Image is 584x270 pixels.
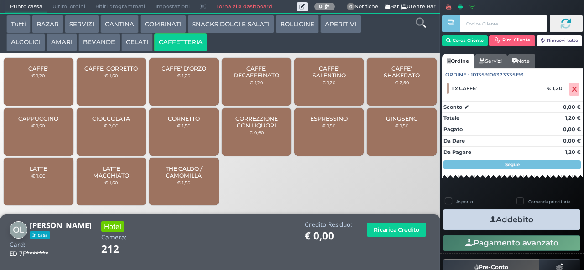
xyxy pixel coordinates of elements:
[250,80,263,85] small: € 1,20
[319,3,323,10] b: 0
[563,138,581,144] strong: 0,00 €
[31,173,46,178] small: € 1,00
[395,123,409,128] small: € 1,50
[10,221,27,239] img: Orazio Limonciello
[229,115,284,129] span: CORREZZIONE CON LIQUORI
[30,165,47,172] span: LATTE
[30,220,92,230] b: [PERSON_NAME]
[28,65,49,72] span: CAFFE'
[528,199,570,204] label: Comanda prioritaria
[565,115,581,121] strong: 1,20 €
[375,65,429,79] span: CAFFE' SHAKERATO
[443,138,465,144] strong: Da Dare
[6,33,45,51] button: ALCOLICI
[229,65,284,79] span: CAFFE' DECAFFEINATO
[10,241,26,248] h4: Card:
[452,85,477,92] span: 1 x CAFFE'
[460,15,547,32] input: Codice Cliente
[154,33,207,51] button: CAFFETTERIA
[177,180,191,185] small: € 1,50
[18,115,58,122] span: CAPPUCCINO
[84,165,138,179] span: LATTE MACCHIATO
[505,162,520,168] strong: Segue
[78,33,120,51] button: BEVANDE
[104,123,119,128] small: € 2,00
[47,33,77,51] button: AMARI
[104,180,118,185] small: € 1,50
[565,149,581,155] strong: 1,20 €
[456,199,473,204] label: Asporto
[177,73,191,78] small: € 1,20
[104,73,118,78] small: € 1,50
[395,80,409,85] small: € 2,50
[474,54,507,68] a: Servizi
[471,71,524,79] span: 101359106323335193
[442,35,488,46] button: Cerca Cliente
[537,35,583,46] button: Rimuovi tutto
[101,244,145,255] h1: 212
[320,15,361,33] button: APERITIVI
[188,15,274,33] button: SNACKS DOLCI E SALATI
[157,165,211,179] span: THE CALDO / CAMOMILLA
[442,54,474,68] a: Ordine
[443,103,462,111] strong: Sconto
[31,123,45,128] small: € 1,50
[276,15,319,33] button: BOLLICINE
[101,221,124,232] h3: Hotel
[302,65,356,79] span: CAFFE' SALENTINO
[65,15,99,33] button: SERVIZI
[30,231,50,239] span: In casa
[347,3,355,11] span: 0
[121,33,153,51] button: GELATI
[322,80,336,85] small: € 1,20
[443,115,459,121] strong: Totale
[489,35,535,46] button: Rim. Cliente
[6,15,31,33] button: Tutti
[101,234,127,241] h4: Camera:
[443,149,471,155] strong: Da Pagare
[168,115,200,122] span: CORNETTO
[100,15,139,33] button: CANTINA
[90,0,150,13] span: Ritiri programmati
[140,15,186,33] button: COMBINATI
[443,209,580,230] button: Addebito
[445,71,469,79] span: Ordine :
[386,115,418,122] span: GINGSENG
[92,115,130,122] span: CIOCCOLATA
[443,235,580,251] button: Pagamento avanzato
[5,0,47,13] span: Punto cassa
[443,126,463,132] strong: Pagato
[507,54,535,68] a: Note
[162,65,206,72] span: CAFFE' D'ORZO
[305,221,352,228] h4: Credito Residuo:
[249,130,264,135] small: € 0,60
[47,0,90,13] span: Ultimi ordini
[31,73,45,78] small: € 1,20
[151,0,195,13] span: Impostazioni
[367,223,426,237] button: Ricarica Credito
[305,230,352,242] h1: € 0,00
[563,126,581,132] strong: 0,00 €
[32,15,63,33] button: BAZAR
[211,0,277,13] a: Torna alla dashboard
[563,104,581,110] strong: 0,00 €
[84,65,138,72] span: CAFFE' CORRETTO
[310,115,348,122] span: ESPRESSINO
[177,123,191,128] small: € 1,50
[546,85,567,92] div: € 1,20
[322,123,336,128] small: € 1,50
